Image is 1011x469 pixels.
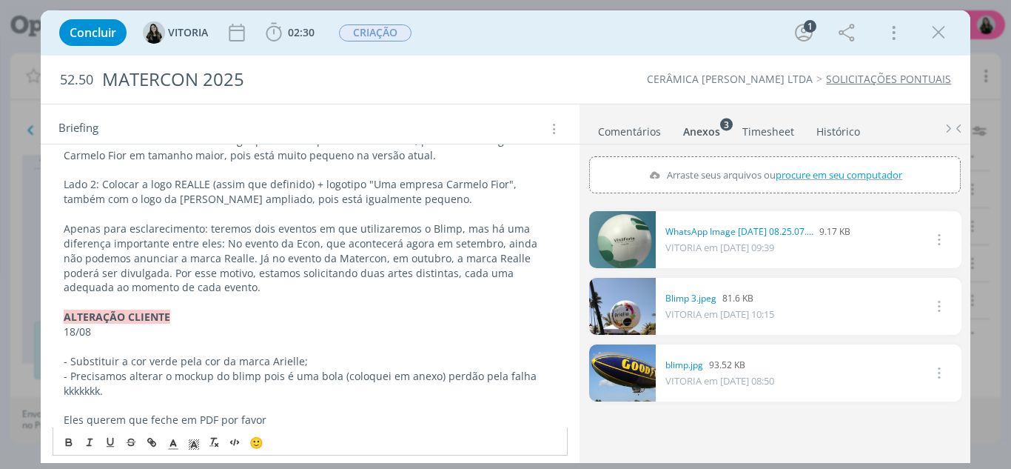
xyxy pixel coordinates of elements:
[665,374,774,387] span: VITORIA em [DATE] 08:50
[64,133,557,163] p: Lado 1: manter a marca Arielle + logotipo "Uma empresa Carmelo Fior", porém com o logo da Carmelo...
[665,241,774,254] span: VITORIA em [DATE] 09:39
[64,310,170,324] strong: ALTERAÇÃO CLIENTE
[683,124,720,139] div: Anexos
[64,325,557,339] p: 18/08
[665,292,716,305] a: Blimp 3.jpeg
[64,369,557,399] p: - Precisamos alterar o mockup do blimp pois é uma bola (coloquei em anexo) perdão pela falha kkkk...
[647,72,813,86] a: CERÂMICA [PERSON_NAME] LTDA
[168,27,208,38] span: VITORIA
[143,21,208,44] button: VVITORIA
[816,118,861,139] a: Histórico
[262,21,318,44] button: 02:30
[249,435,263,450] span: 🙂
[338,24,412,42] button: CRIAÇÃO
[64,222,557,295] p: Apenas para esclarecimento: teremos dois eventos em que utilizaremos o Blimp, mas há uma diferenç...
[60,72,93,88] span: 52.50
[58,119,98,139] span: Briefing
[597,118,662,139] a: Comentários
[64,177,557,207] p: Lado 2: Colocar a logo REALLE (assim que definido) + logotipo "Uma empresa Carmelo Fior", também ...
[96,61,574,98] div: MATERCON 2025
[804,20,816,33] div: 1
[665,292,774,305] div: 81.6 KB
[184,433,204,451] span: Cor de Fundo
[665,307,774,321] span: VITORIA em [DATE] 10:15
[288,25,315,39] span: 02:30
[826,72,951,86] a: SOLICITAÇÕES PONTUAIS
[339,24,412,41] span: CRIAÇÃO
[163,433,184,451] span: Cor do Texto
[246,433,266,451] button: 🙂
[70,27,116,39] span: Concluir
[665,225,850,239] div: 9.17 KB
[64,354,557,369] p: - Substituir a cor verde pela cor da marca Arielle;
[776,168,902,182] span: procure em seu computador
[665,359,774,372] div: 93.52 KB
[665,225,813,239] a: WhatsApp Image [DATE] 08.25.07.jpeg
[643,165,907,184] label: Arraste seus arquivos ou
[41,10,971,463] div: dialog
[59,19,127,46] button: Concluir
[64,413,557,428] p: Eles querem que feche em PDF por favor
[720,118,733,130] sup: 3
[792,21,816,44] button: 1
[665,359,703,372] a: blimp.jpg
[742,118,795,139] a: Timesheet
[143,21,165,44] img: V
